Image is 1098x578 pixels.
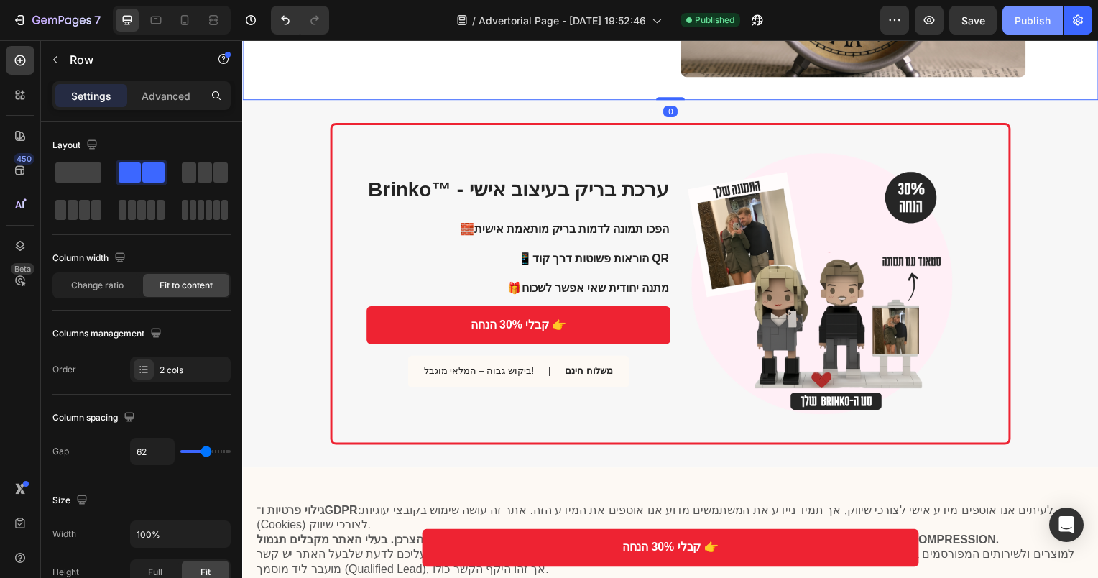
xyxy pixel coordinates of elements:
p: Row [70,51,192,68]
span: Fit to content [160,279,213,292]
strong: הפכו תמונה לדמות בריק מותאמת אישית [234,184,430,196]
input: Auto [131,439,174,464]
div: Undo/Redo [271,6,329,35]
div: Width [52,528,76,541]
span: Advertorial Page - [DATE] 19:52:46 [479,13,646,28]
div: Columns management [52,324,165,344]
div: Open Intercom Messenger [1049,508,1084,542]
strong: הוראות פשוטות דרך קוד QR [292,214,430,226]
p: ביקוש גבוה – המלאי מוגבל! [183,328,293,340]
div: Column spacing [52,408,138,428]
button: 7 [6,6,107,35]
div: Size [52,491,91,510]
div: 0 [424,66,438,78]
div: Gap [52,445,69,458]
span: Save [961,14,985,27]
p: Settings [71,88,111,104]
p: לעיתים אנו אוספים מידע אישי לצורכי שיווק, אך תמיד ניידע את המשתמשים מדוע אנו אוספים את המידע הזה.... [14,467,848,497]
div: Layout [52,136,101,155]
div: 450 [14,153,34,165]
p: 🧱 📱 🎁 [125,183,430,258]
p: משלוח חינם [325,328,374,340]
button: Publish [1002,6,1063,35]
span: Published [695,14,734,27]
p: 7 [94,12,101,29]
span: Change ratio [71,279,124,292]
div: 2 cols [160,364,227,377]
iframe: Design area [242,40,1098,578]
div: Order [52,363,76,376]
span: / [472,13,476,28]
a: קבלי 30% הנחה 👉 [125,268,431,306]
strong: גילוי פרטיות ו־GDPR: [14,467,119,480]
p: קבלי 30% הנחה 👉 [230,280,326,295]
strong: מתנה יחודית שאי אפשר לשכוח [281,244,430,256]
h2: Brinko™ - ערכת בריק בעיצוב אישי [125,137,431,165]
button: Save [949,6,997,35]
p: | [308,328,310,340]
div: Beta [11,263,34,275]
p: קבלי 30% הנחה 👉 [383,504,479,519]
div: Publish [1015,13,1051,28]
input: Auto [131,521,230,547]
div: Column width [52,249,129,268]
img: gempages_564649419601871667-95899945-8a06-4109-a8d8-22dd672f0f9e.png [447,109,721,382]
p: Advanced [142,88,190,104]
